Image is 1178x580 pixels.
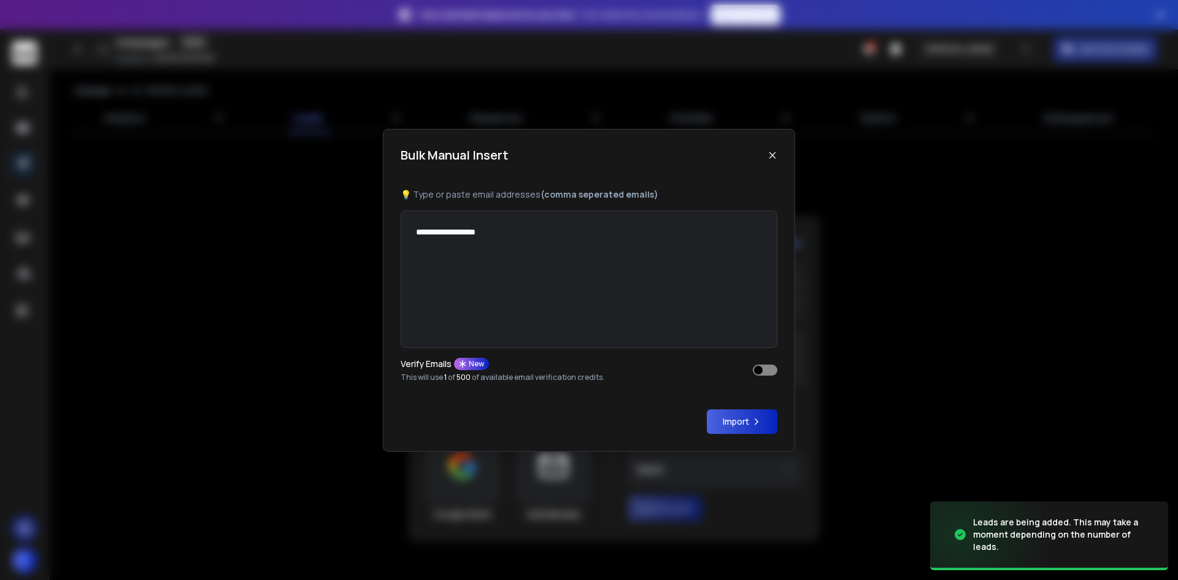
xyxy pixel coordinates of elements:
[401,188,777,201] p: 💡 Type or paste email addresses
[456,372,471,382] span: 500
[401,373,604,382] p: This will use of of available email verification credits.
[444,372,447,382] span: 1
[930,498,1053,571] img: image
[454,358,489,370] div: New
[401,147,508,164] h1: Bulk Manual Insert
[973,516,1153,553] div: Leads are being added. This may take a moment depending on the number of leads.
[541,188,658,200] b: (comma seperated emails)
[707,409,777,434] button: Import
[401,360,452,368] p: Verify Emails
